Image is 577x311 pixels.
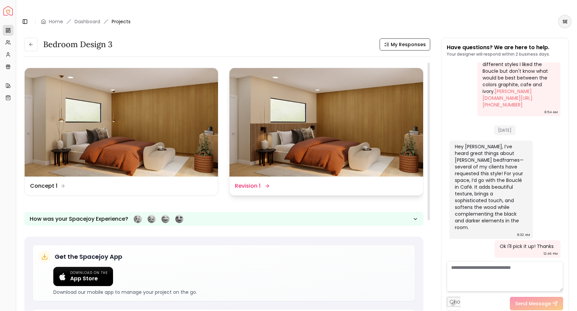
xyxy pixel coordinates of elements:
[43,39,112,50] h3: Bedroom Design 3
[49,18,63,25] a: Home
[59,273,66,280] img: Apple logo
[24,68,218,196] a: Concept 1Concept 1
[53,267,113,286] a: Download on the App Store
[70,275,108,282] span: App Store
[559,15,571,28] span: SE
[455,143,526,231] div: Hey [PERSON_NAME], I’ve heard great things about [PERSON_NAME] bedframes—several of my clients ha...
[53,289,409,296] p: Download our mobile app to manage your project on the go.
[544,250,558,257] div: 12:46 PM
[483,88,532,108] a: [PERSON_NAME][DOMAIN_NAME][URL][PHONE_NUMBER]
[494,125,516,135] span: [DATE]
[500,243,554,250] div: Ok I'll pick it up! Thanks
[558,15,572,28] button: SE
[41,18,131,25] nav: breadcrumb
[380,38,430,51] button: My Responses
[447,43,550,52] p: Have questions? We are here to help.
[229,68,423,177] img: Revision 1
[55,252,122,261] h5: Get the Spacejoy App
[30,215,128,223] p: How was your Spacejoy Experience?
[229,68,423,196] a: Revision 1Revision 1
[70,271,108,275] span: Download on the
[517,231,530,238] div: 8:32 AM
[75,18,100,25] a: Dashboard
[447,52,550,57] p: Your designer will respond within 2 business days.
[24,212,423,226] button: How was your Spacejoy Experience?Feeling terribleFeeling badFeeling goodFeeling awesome
[30,182,57,190] dd: Concept 1
[235,182,260,190] dd: Revision 1
[3,6,13,15] a: Spacejoy
[25,68,218,177] img: Concept 1
[391,41,426,48] span: My Responses
[544,109,558,116] div: 8:54 AM
[3,6,13,15] img: Spacejoy Logo
[112,18,131,25] span: Projects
